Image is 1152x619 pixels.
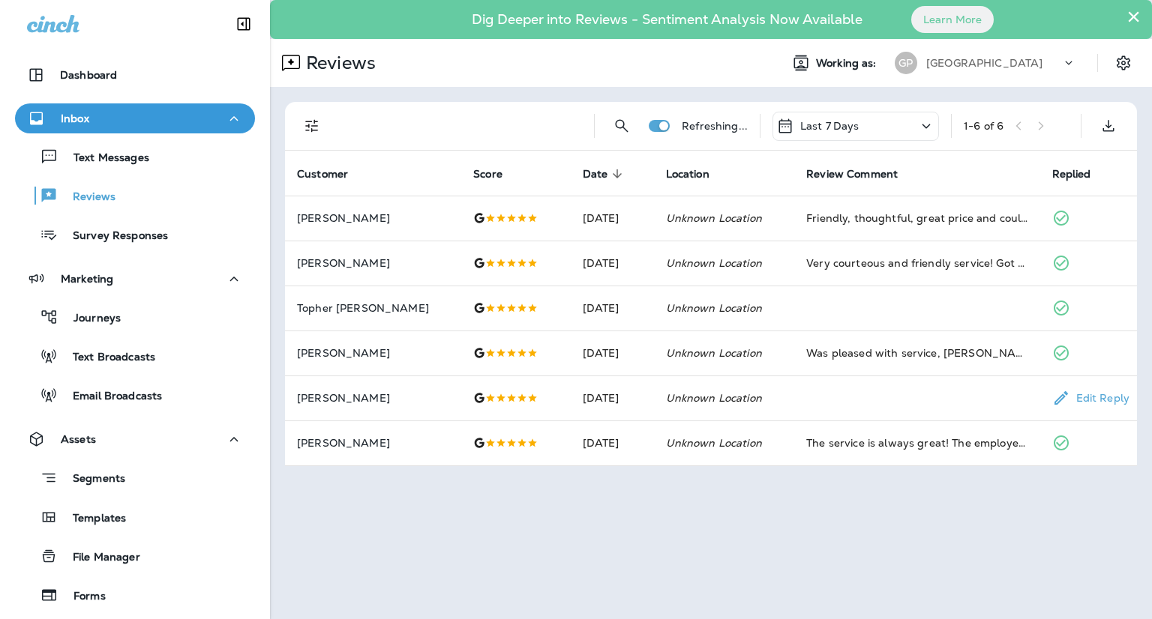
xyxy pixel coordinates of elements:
[297,257,449,269] p: [PERSON_NAME]
[1093,111,1123,141] button: Export as CSV
[223,9,265,39] button: Collapse Sidebar
[1110,49,1137,76] button: Settings
[1126,4,1141,28] button: Close
[297,168,348,181] span: Customer
[58,190,115,205] p: Reviews
[428,17,906,22] p: Dig Deeper into Reviews - Sentiment Analysis Now Available
[60,69,117,81] p: Dashboard
[571,241,654,286] td: [DATE]
[473,168,502,181] span: Score
[297,392,449,404] p: [PERSON_NAME]
[15,219,255,250] button: Survey Responses
[15,103,255,133] button: Inbox
[1052,167,1111,181] span: Replied
[58,312,121,326] p: Journeys
[15,424,255,454] button: Assets
[666,168,709,181] span: Location
[666,346,762,360] em: Unknown Location
[607,111,637,141] button: Search Reviews
[666,301,762,315] em: Unknown Location
[15,180,255,211] button: Reviews
[666,391,762,405] em: Unknown Location
[806,435,1027,450] div: The service is always great! The employees treat you with respect!
[58,151,149,166] p: Text Messages
[61,433,96,445] p: Assets
[15,501,255,533] button: Templates
[583,167,628,181] span: Date
[666,211,762,225] em: Unknown Location
[1052,168,1091,181] span: Replied
[15,264,255,294] button: Marketing
[297,167,367,181] span: Customer
[571,375,654,420] td: [DATE]
[15,60,255,90] button: Dashboard
[15,579,255,611] button: Forms
[816,57,880,70] span: Working as:
[297,212,449,224] p: [PERSON_NAME]
[666,436,762,450] em: Unknown Location
[300,52,376,74] p: Reviews
[15,340,255,372] button: Text Broadcasts
[58,229,168,244] p: Survey Responses
[895,52,917,74] div: GP
[806,167,917,181] span: Review Comment
[806,168,898,181] span: Review Comment
[806,211,1027,226] div: Friendly, thoughtful, great price and couldn't be happier. I felt like the listened to me and we ...
[297,437,449,449] p: [PERSON_NAME]
[58,590,106,604] p: Forms
[473,167,522,181] span: Score
[297,111,327,141] button: Filters
[583,168,608,181] span: Date
[666,256,762,270] em: Unknown Location
[571,330,654,375] td: [DATE]
[911,6,994,33] button: Learn More
[806,256,1027,271] div: Very courteous and friendly service! Got me in and fixed my tire in a very timely manner!
[15,141,255,172] button: Text Messages
[806,345,1027,360] div: Was pleased with service, justin was really helpful!
[571,420,654,465] td: [DATE]
[61,112,89,124] p: Inbox
[1070,392,1129,404] p: Edit Reply
[571,196,654,241] td: [DATE]
[61,273,113,285] p: Marketing
[58,390,162,404] p: Email Broadcasts
[58,551,140,565] p: File Manager
[964,120,1003,132] div: 1 - 6 of 6
[15,301,255,333] button: Journeys
[682,120,748,132] p: Refreshing...
[15,540,255,572] button: File Manager
[58,512,126,526] p: Templates
[15,462,255,494] button: Segments
[926,57,1042,69] p: [GEOGRAPHIC_DATA]
[58,472,125,487] p: Segments
[15,379,255,411] button: Email Broadcasts
[297,347,449,359] p: [PERSON_NAME]
[58,351,155,365] p: Text Broadcasts
[666,167,729,181] span: Location
[800,120,859,132] p: Last 7 Days
[571,286,654,330] td: [DATE]
[297,302,449,314] p: Topher [PERSON_NAME]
